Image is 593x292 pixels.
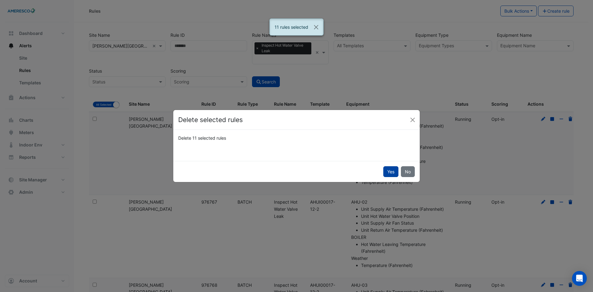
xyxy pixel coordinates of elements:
button: No [401,166,415,177]
h4: Delete selected rules [178,115,243,125]
button: Yes [383,166,398,177]
button: Close [309,19,323,36]
button: Close [408,115,417,125]
div: Open Intercom Messenger [572,271,587,286]
ngb-alert: 11 rules selected [270,19,324,36]
div: Delete 11 selected rules [175,135,418,141]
